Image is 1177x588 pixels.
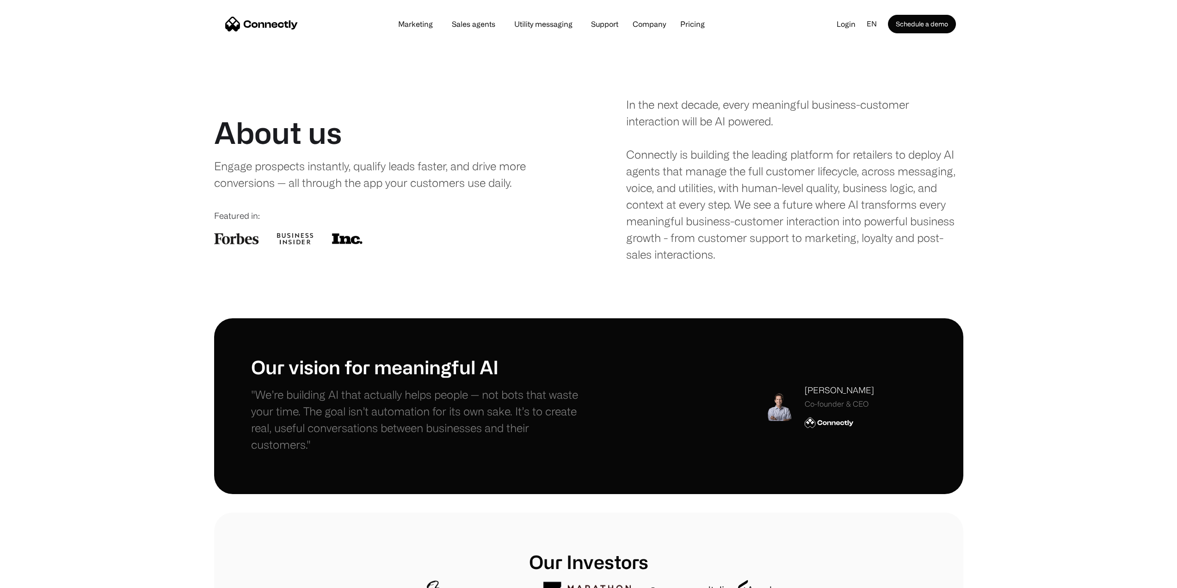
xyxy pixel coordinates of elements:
a: Login [829,17,863,31]
div: Featured in: [214,210,551,222]
h1: About us [214,115,342,150]
h1: Our Investors [401,550,776,574]
a: Pricing [673,20,712,28]
a: Schedule a demo [888,15,956,33]
a: home [225,17,298,31]
a: Marketing [391,20,440,28]
div: Co-founder & CEO [805,398,874,409]
a: Sales agents [444,20,503,28]
div: [PERSON_NAME] [805,384,874,396]
ul: Language list [18,572,55,585]
div: Company [633,18,666,31]
a: Support [584,20,626,28]
div: Engage prospects instantly, qualify leads faster, and drive more conversions — all through the ap... [214,158,535,191]
h1: Our vision for meaningful AI [251,355,589,379]
div: In the next decade, every meaningful business-customer interaction will be AI powered. Connectly ... [626,96,963,263]
aside: Language selected: English [9,571,55,585]
a: Utility messaging [507,20,580,28]
div: Company [630,18,669,31]
div: en [863,17,888,31]
div: en [867,17,877,31]
p: "We’re building AI that actually helps people — not bots that waste your time. The goal isn’t aut... [251,386,589,453]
